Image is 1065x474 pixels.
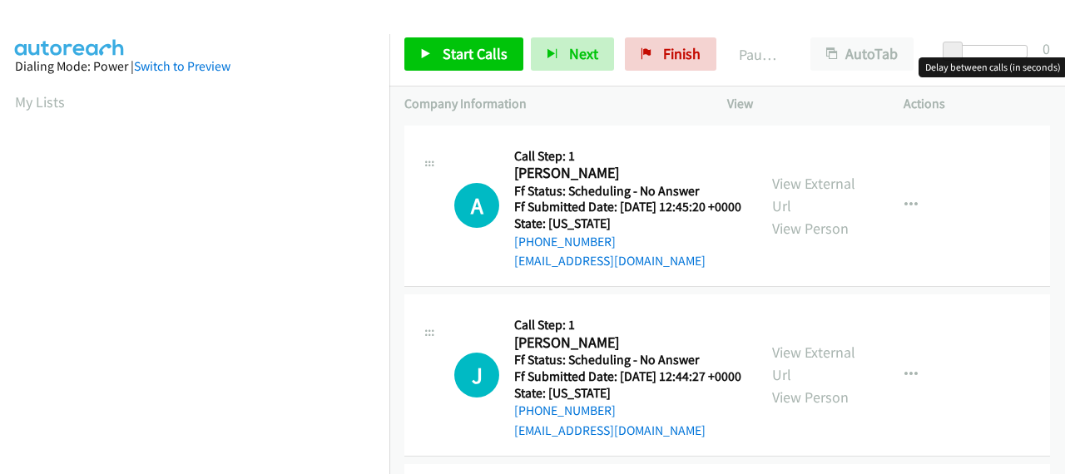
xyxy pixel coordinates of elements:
button: Next [531,37,614,71]
h2: [PERSON_NAME] [514,333,736,353]
span: Next [569,44,598,63]
h5: Ff Status: Scheduling - No Answer [514,183,741,200]
a: [PHONE_NUMBER] [514,402,616,418]
h5: State: [US_STATE] [514,215,741,232]
button: AutoTab [810,37,914,71]
p: Actions [904,94,1050,114]
p: Company Information [404,94,697,114]
div: The call is yet to be attempted [454,183,499,228]
h5: Ff Submitted Date: [DATE] 12:44:27 +0000 [514,368,741,385]
h5: Ff Status: Scheduling - No Answer [514,352,741,368]
h1: A [454,183,499,228]
a: View Person [772,388,849,407]
span: Finish [663,44,701,63]
div: 0 [1043,37,1050,60]
h5: State: [US_STATE] [514,385,741,402]
a: Switch to Preview [134,58,230,74]
h2: [PERSON_NAME] [514,164,736,183]
a: Finish [625,37,716,71]
a: [PHONE_NUMBER] [514,234,616,249]
a: View External Url [772,174,855,215]
h1: J [454,353,499,397]
a: View External Url [772,343,855,384]
span: Start Calls [443,44,508,63]
a: Start Calls [404,37,523,71]
p: View [727,94,874,114]
p: Paused [739,43,780,66]
h5: Ff Submitted Date: [DATE] 12:45:20 +0000 [514,199,741,215]
h5: Call Step: 1 [514,317,741,333]
a: My Lists [15,92,65,111]
div: The call is yet to be attempted [454,353,499,397]
a: [EMAIL_ADDRESS][DOMAIN_NAME] [514,422,706,438]
div: Dialing Mode: Power | [15,57,374,77]
a: View Person [772,219,849,238]
a: [EMAIL_ADDRESS][DOMAIN_NAME] [514,253,706,269]
h5: Call Step: 1 [514,148,741,165]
